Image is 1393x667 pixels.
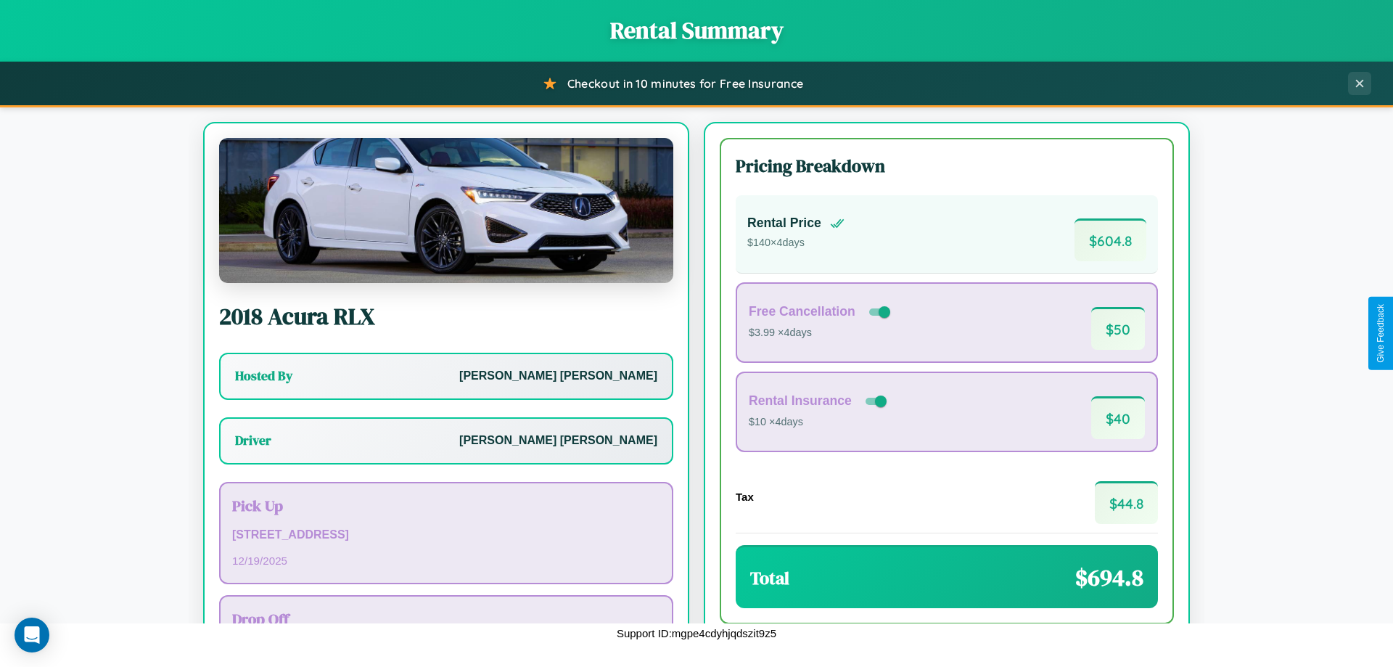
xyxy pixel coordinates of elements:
span: Checkout in 10 minutes for Free Insurance [567,76,803,91]
p: [STREET_ADDRESS] [232,525,660,546]
h3: Pick Up [232,495,660,516]
h4: Rental Insurance [749,393,852,409]
div: Open Intercom Messenger [15,618,49,652]
div: Give Feedback [1376,304,1386,363]
span: $ 44.8 [1095,481,1158,524]
h1: Rental Summary [15,15,1378,46]
h3: Total [750,566,789,590]
h4: Tax [736,491,754,503]
p: Support ID: mgpe4cdyhjqdszit9z5 [617,623,776,643]
span: $ 40 [1091,396,1145,439]
h4: Rental Price [747,216,821,231]
h3: Pricing Breakdown [736,154,1158,178]
h3: Hosted By [235,367,292,385]
span: $ 694.8 [1075,562,1143,594]
p: 12 / 19 / 2025 [232,551,660,570]
p: [PERSON_NAME] [PERSON_NAME] [459,366,657,387]
p: $3.99 × 4 days [749,324,893,343]
h3: Driver [235,432,271,449]
span: $ 604.8 [1074,218,1146,261]
p: $10 × 4 days [749,413,889,432]
span: $ 50 [1091,307,1145,350]
p: [PERSON_NAME] [PERSON_NAME] [459,430,657,451]
p: $ 140 × 4 days [747,234,845,253]
h4: Free Cancellation [749,304,855,319]
h2: 2018 Acura RLX [219,300,673,332]
h3: Drop Off [232,608,660,629]
img: Acura RLX [219,138,673,283]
